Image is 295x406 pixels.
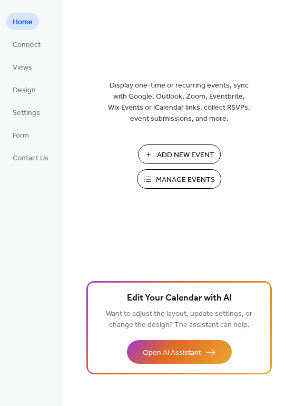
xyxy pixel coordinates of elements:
span: Connect [13,40,41,51]
a: Design [6,81,42,98]
a: Settings [6,103,46,121]
span: Design [13,85,36,96]
span: Manage Events [156,175,215,186]
a: Form [6,126,35,143]
button: Add New Event [138,144,221,164]
span: Contact Us [13,153,48,164]
a: Connect [6,35,47,53]
span: Want to adjust the layout, update settings, or change the design? The assistant can help. [106,307,252,332]
span: Display one-time or recurring events, sync with Google, Outlook, Zoom, Eventbrite, Wix Events or ... [108,80,250,124]
a: Views [6,58,38,75]
a: Home [6,13,39,30]
span: Add New Event [157,150,214,161]
span: Form [13,130,29,141]
span: Edit Your Calendar with AI [127,291,232,306]
span: Open AI Assistant [143,347,201,359]
span: Settings [13,108,40,119]
span: Views [13,62,32,73]
button: Open AI Assistant [127,340,232,364]
a: Contact Us [6,149,55,166]
span: Home [13,17,33,28]
button: Manage Events [137,169,221,189]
